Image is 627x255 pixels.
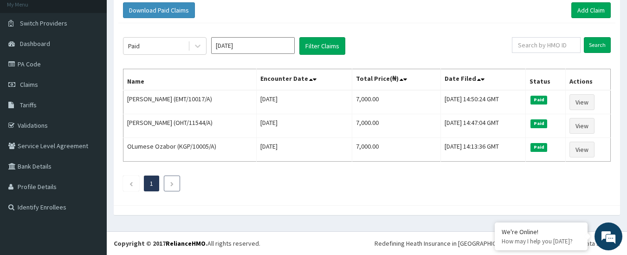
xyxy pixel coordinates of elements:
[20,80,38,89] span: Claims
[352,114,440,138] td: 7,000.00
[440,69,526,91] th: Date Filed
[123,69,257,91] th: Name
[571,2,611,18] a: Add Claim
[129,179,133,188] a: Previous page
[20,101,37,109] span: Tariffs
[166,239,206,248] a: RelianceHMO
[123,138,257,162] td: OLumese Ozabor (KGP/10005/A)
[123,2,195,18] button: Download Paid Claims
[502,228,581,236] div: We're Online!
[440,138,526,162] td: [DATE] 14:13:36 GMT
[352,69,440,91] th: Total Price(₦)
[512,37,581,53] input: Search by HMO ID
[256,114,352,138] td: [DATE]
[256,138,352,162] td: [DATE]
[256,69,352,91] th: Encounter Date
[211,37,295,54] input: Select Month and Year
[152,5,175,27] div: Minimize live chat window
[440,114,526,138] td: [DATE] 14:47:04 GMT
[569,142,595,157] a: View
[123,114,257,138] td: [PERSON_NAME] (OHT/11544/A)
[150,179,153,188] a: Page 1 is your current page
[48,52,156,64] div: Chat with us now
[375,239,620,248] div: Redefining Heath Insurance in [GEOGRAPHIC_DATA] using Telemedicine and Data Science!
[526,69,565,91] th: Status
[530,143,547,151] span: Paid
[20,39,50,48] span: Dashboard
[565,69,610,91] th: Actions
[352,138,440,162] td: 7,000.00
[54,72,128,165] span: We're online!
[107,231,627,255] footer: All rights reserved.
[20,19,67,27] span: Switch Providers
[502,237,581,245] p: How may I help you today?
[128,41,140,51] div: Paid
[530,96,547,104] span: Paid
[569,118,595,134] a: View
[170,179,174,188] a: Next page
[569,94,595,110] a: View
[530,119,547,128] span: Paid
[584,37,611,53] input: Search
[5,163,177,195] textarea: Type your message and hit 'Enter'
[114,239,207,248] strong: Copyright © 2017 .
[352,90,440,114] td: 7,000.00
[256,90,352,114] td: [DATE]
[17,46,38,70] img: d_794563401_company_1708531726252_794563401
[123,90,257,114] td: [PERSON_NAME] (EMT/10017/A)
[299,37,345,55] button: Filter Claims
[440,90,526,114] td: [DATE] 14:50:24 GMT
